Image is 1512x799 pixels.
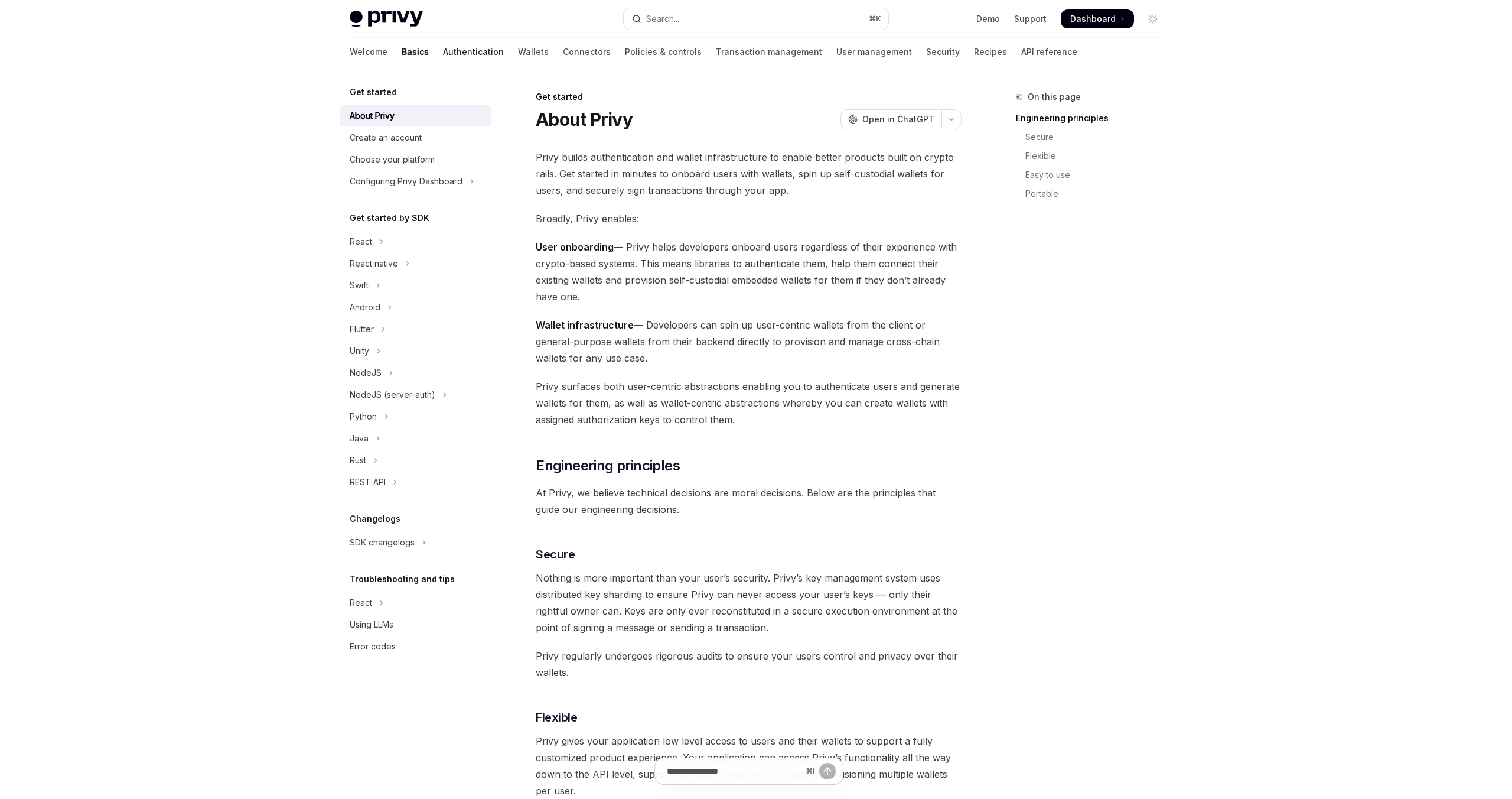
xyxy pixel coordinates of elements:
[350,618,393,632] div: Using LLMs
[536,109,633,130] h1: About Privy
[350,366,382,380] div: NodeJS
[350,152,435,167] div: Choose your platform
[536,91,962,103] div: Get started
[350,639,396,654] div: Error codes
[350,278,369,293] div: Swift
[350,256,398,271] div: React native
[1021,38,1077,66] a: API reference
[563,38,611,66] a: Connectors
[443,38,504,66] a: Authentication
[536,546,575,563] span: Secure
[536,241,614,253] strong: User onboarding
[350,174,462,189] div: Configuring Privy Dashboard
[926,38,960,66] a: Security
[402,38,429,66] a: Basics
[1016,184,1172,203] a: Portable
[536,317,962,366] span: — Developers can spin up user-centric wallets from the client or general-purpose wallets from the...
[350,131,422,145] div: Create an account
[350,85,397,99] h5: Get started
[350,572,455,586] h5: Troubleshooting and tips
[340,406,491,427] button: Toggle Python section
[1028,90,1081,104] span: On this page
[340,384,491,405] button: Toggle NodeJS (server-auth) section
[340,171,491,192] button: Toggle Configuring Privy Dashboard section
[340,428,491,449] button: Toggle Java section
[624,8,888,30] button: Open search
[536,709,577,726] span: Flexible
[536,239,962,305] span: — Privy helps developers onboard users regardless of their experience with crypto-based systems. ...
[536,648,962,681] span: Privy regularly undergoes rigorous audits to ensure your users control and privacy over their wal...
[340,614,491,635] a: Using LLMs
[1143,9,1162,28] button: Toggle dark mode
[350,453,366,467] div: Rust
[1014,13,1047,25] a: Support
[1016,147,1172,165] a: Flexible
[536,570,962,636] span: Nothing is more important than your user’s security. Privy’s key management system uses distribut...
[536,210,962,227] span: Broadly, Privy enables:
[1061,9,1134,28] a: Dashboard
[340,275,491,296] button: Toggle Swift section
[350,322,374,336] div: Flutter
[340,532,491,553] button: Toggle SDK changelogs section
[340,340,491,362] button: Toggle Unity section
[716,38,822,66] a: Transaction management
[340,472,491,493] button: Toggle REST API section
[340,450,491,471] button: Toggle Rust section
[1070,13,1116,25] span: Dashboard
[1016,109,1172,128] a: Engineering principles
[350,431,369,446] div: Java
[536,378,962,428] span: Privy surfaces both user-centric abstractions enabling you to authenticate users and generate wal...
[536,485,962,518] span: At Privy, we believe technical decisions are moral decisions. Below are the principles that guide...
[350,410,377,424] div: Python
[350,596,372,610] div: React
[536,456,680,475] span: Engineering principles
[1016,128,1172,147] a: Secure
[667,758,801,784] input: Ask a question...
[836,38,912,66] a: User management
[350,109,395,123] div: About Privy
[350,344,369,358] div: Unity
[340,127,491,148] a: Create an account
[869,14,881,24] span: ⌘ K
[536,149,962,199] span: Privy builds authentication and wallet infrastructure to enable better products built on crypto r...
[350,211,429,225] h5: Get started by SDK
[350,300,380,314] div: Android
[340,636,491,657] a: Error codes
[862,113,934,125] span: Open in ChatGPT
[350,512,400,526] h5: Changelogs
[340,362,491,384] button: Toggle NodeJS section
[819,763,836,779] button: Send message
[536,733,962,799] span: Privy gives your application low level access to users and their wallets to support a fully custo...
[340,231,491,252] button: Toggle React section
[840,109,941,129] button: Open in ChatGPT
[350,38,387,66] a: Welcome
[625,38,702,66] a: Policies & controls
[518,38,549,66] a: Wallets
[350,11,423,27] img: light logo
[536,319,634,331] strong: Wallet infrastructure
[350,535,415,550] div: SDK changelogs
[350,235,372,249] div: React
[340,592,491,613] button: Toggle React section
[974,38,1007,66] a: Recipes
[976,13,1000,25] a: Demo
[340,297,491,318] button: Toggle Android section
[350,475,386,489] div: REST API
[646,12,679,26] div: Search...
[350,388,435,402] div: NodeJS (server-auth)
[340,149,491,170] a: Choose your platform
[340,253,491,274] button: Toggle React native section
[1016,165,1172,184] a: Easy to use
[340,319,491,340] button: Toggle Flutter section
[340,105,491,126] a: About Privy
